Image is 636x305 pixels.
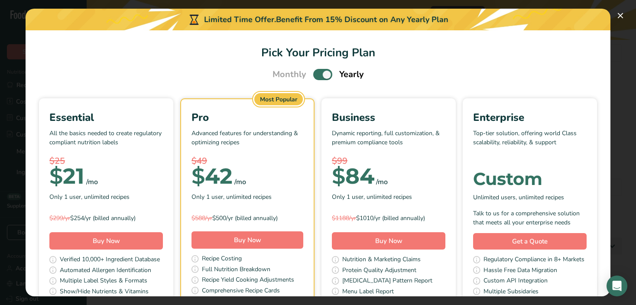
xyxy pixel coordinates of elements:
span: $299/yr [49,214,70,222]
p: All the basics needed to create regulatory compliant nutrition labels [49,129,163,155]
h1: Pick Your Pricing Plan [36,44,600,61]
span: Verified 10,000+ Ingredient Database [60,255,160,266]
span: Only 1 user, unlimited recipes [49,192,130,201]
span: $1188/yr [332,214,356,222]
p: Top-tier solution, offering world Class scalability, reliability, & support [473,129,587,155]
span: Nutrition & Marketing Claims [342,255,421,266]
span: Get a Quote [512,237,548,247]
span: Recipe Yield Cooking Adjustments [202,275,294,286]
span: Regulatory Compliance in 8+ Markets [483,255,584,266]
p: Dynamic reporting, full customization, & premium compliance tools [332,129,445,155]
button: Buy Now [49,232,163,250]
div: Essential [49,110,163,125]
div: /mo [376,177,388,187]
span: Comprehensive Recipe Cards [202,286,280,297]
span: Buy Now [93,237,120,245]
span: Menu Label Report [342,287,394,298]
div: $25 [49,155,163,168]
div: 84 [332,168,374,185]
span: Custom API Integration [483,276,548,287]
span: Recipe Costing [202,254,242,265]
div: $99 [332,155,445,168]
span: Only 1 user, unlimited recipes [332,192,412,201]
span: Yearly [339,68,364,81]
p: Advanced features for understanding & optimizing recipes [191,129,303,155]
div: $254/yr (billed annually) [49,214,163,223]
div: Custom [473,170,587,188]
div: $1010/yr (billed annually) [332,214,445,223]
div: Pro [191,110,303,125]
span: Multiple Label Styles & Formats [60,276,147,287]
div: Open Intercom Messenger [607,276,627,296]
span: Buy Now [234,236,261,244]
div: $49 [191,155,303,168]
div: Enterprise [473,110,587,125]
span: $ [191,163,205,189]
div: $500/yr (billed annually) [191,214,303,223]
span: $588/yr [191,214,212,222]
span: Multiple Subsidaries [483,287,539,298]
div: 42 [191,168,233,185]
span: Only 1 user, unlimited recipes [191,192,272,201]
button: Buy Now [191,231,303,249]
span: $ [332,163,345,189]
span: Hassle Free Data Migration [483,266,557,276]
div: Benefit From 15% Discount on Any Yearly Plan [276,14,448,26]
span: Show/Hide Nutrients & Vitamins [60,287,149,298]
span: Automated Allergen Identification [60,266,151,276]
span: Protein Quality Adjustment [342,266,416,276]
a: Get a Quote [473,233,587,250]
div: Limited Time Offer. [26,9,610,30]
div: 21 [49,168,84,185]
div: Talk to us for a comprehensive solution that meets all your enterprise needs [473,209,587,227]
span: Full Nutrition Breakdown [202,265,270,276]
span: [MEDICAL_DATA] Pattern Report [342,276,432,287]
div: /mo [234,177,246,187]
div: Business [332,110,445,125]
span: Monthly [273,68,306,81]
button: Buy Now [332,232,445,250]
span: Buy Now [375,237,402,245]
span: $ [49,163,63,189]
div: Most Popular [254,93,303,105]
div: /mo [86,177,98,187]
span: Unlimited users, unlimited recipes [473,193,564,202]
